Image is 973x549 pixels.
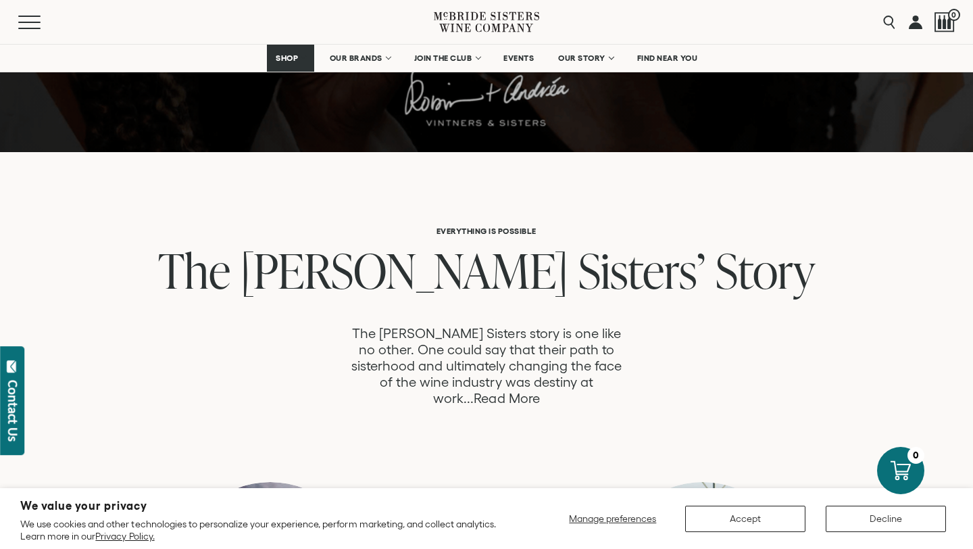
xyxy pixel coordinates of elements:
[18,16,67,29] button: Mobile Menu Trigger
[95,531,154,542] a: Privacy Policy.
[414,53,472,63] span: JOIN THE CLUB
[6,380,20,441] div: Contact Us
[405,45,489,72] a: JOIN THE CLUB
[628,45,707,72] a: FIND NEAR YOU
[561,506,665,532] button: Manage preferences
[346,325,627,406] p: The [PERSON_NAME] Sisters story is one like no other. One could say that their path to sisterhood...
[20,518,514,542] p: We use cookies and other technologies to personalize your experience, perform marketing, and coll...
[948,9,960,21] span: 0
[321,45,399,72] a: OUR BRANDS
[558,53,605,63] span: OUR STORY
[495,45,543,72] a: EVENTS
[549,45,622,72] a: OUR STORY
[637,53,698,63] span: FIND NEAR YOU
[474,391,539,406] a: Read More
[685,506,805,532] button: Accept
[158,237,230,303] span: The
[330,53,382,63] span: OUR BRANDS
[826,506,946,532] button: Decline
[503,53,534,63] span: EVENTS
[241,237,568,303] span: [PERSON_NAME]
[907,447,924,464] div: 0
[267,45,314,72] a: SHOP
[569,513,656,524] span: Manage preferences
[90,226,884,235] h6: Everything is Possible
[578,237,705,303] span: Sisters’
[20,500,514,512] h2: We value your privacy
[716,237,815,303] span: Story
[276,53,299,63] span: SHOP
